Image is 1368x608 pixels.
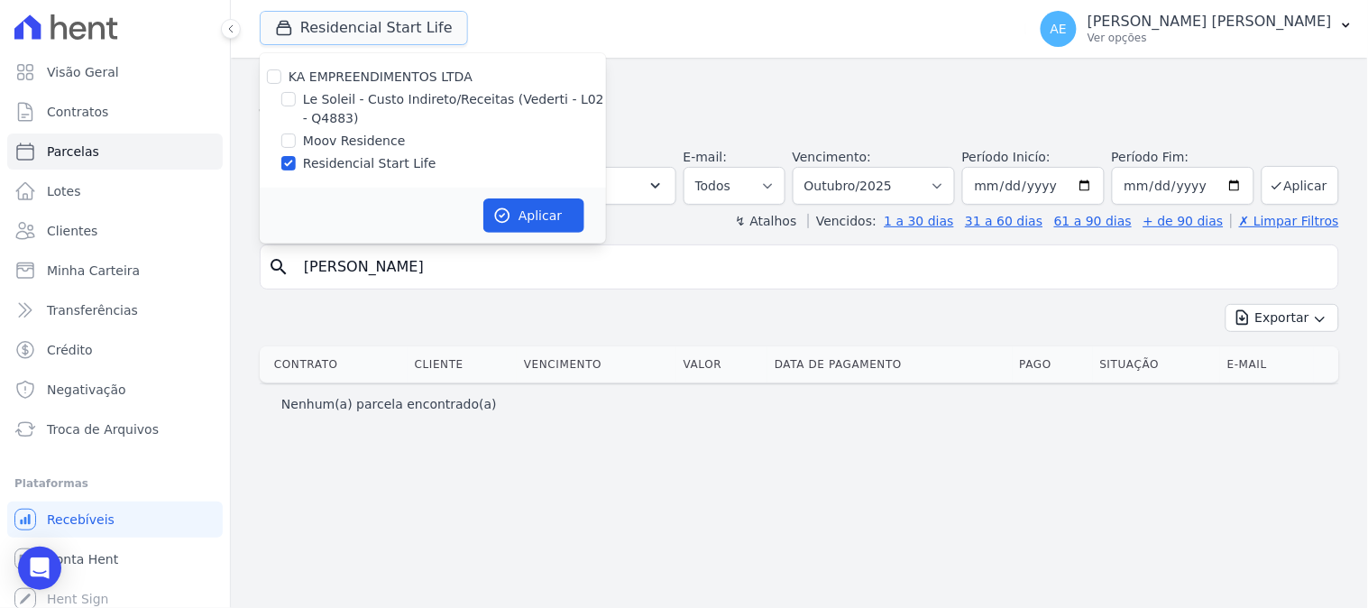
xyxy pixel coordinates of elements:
a: Minha Carteira [7,253,223,289]
span: Minha Carteira [47,262,140,280]
a: Crédito [7,332,223,368]
label: E-mail: [684,150,728,164]
a: 61 a 90 dias [1054,214,1132,228]
label: Período Fim: [1112,148,1254,167]
span: Negativação [47,381,126,399]
th: E-mail [1220,346,1314,382]
th: Situação [1093,346,1220,382]
div: Open Intercom Messenger [18,547,61,590]
span: Parcelas [47,143,99,161]
span: Crédito [47,341,93,359]
i: search [268,256,289,278]
span: Visão Geral [47,63,119,81]
label: KA EMPREENDIMENTOS LTDA [289,69,473,84]
th: Data de Pagamento [767,346,1012,382]
a: Troca de Arquivos [7,411,223,447]
a: Negativação [7,372,223,408]
th: Valor [676,346,767,382]
a: ✗ Limpar Filtros [1231,214,1339,228]
label: Vencimento: [793,150,871,164]
th: Pago [1013,346,1093,382]
span: Conta Hent [47,550,118,568]
a: Lotes [7,173,223,209]
button: AE [PERSON_NAME] [PERSON_NAME] Ver opções [1026,4,1368,54]
label: Período Inicío: [962,150,1051,164]
p: Nenhum(a) parcela encontrado(a) [281,395,497,413]
a: + de 90 dias [1143,214,1224,228]
span: Troca de Arquivos [47,420,159,438]
button: Aplicar [483,198,584,233]
button: Aplicar [1262,166,1339,205]
a: Parcelas [7,134,223,170]
div: Plataformas [14,473,216,494]
button: Exportar [1226,304,1339,332]
p: [PERSON_NAME] [PERSON_NAME] [1088,13,1332,31]
label: ↯ Atalhos [735,214,796,228]
button: Residencial Start Life [260,11,468,45]
a: Clientes [7,213,223,249]
input: Buscar por nome do lote ou do cliente [293,249,1331,285]
th: Vencimento [517,346,676,382]
a: Transferências [7,292,223,328]
label: Residencial Start Life [303,154,436,173]
h2: Parcelas [260,72,1339,105]
a: Conta Hent [7,541,223,577]
label: Le Soleil - Custo Indireto/Receitas (Vederti - L02 - Q4883) [303,90,606,128]
span: Lotes [47,182,81,200]
a: 1 a 30 dias [885,214,954,228]
span: Clientes [47,222,97,240]
a: Recebíveis [7,502,223,538]
p: Ver opções [1088,31,1332,45]
a: 31 a 60 dias [965,214,1042,228]
span: Contratos [47,103,108,121]
span: Recebíveis [47,511,115,529]
a: Contratos [7,94,223,130]
label: Moov Residence [303,132,406,151]
th: Cliente [408,346,517,382]
th: Contrato [260,346,408,382]
label: Vencidos: [808,214,877,228]
span: AE [1051,23,1067,35]
a: Visão Geral [7,54,223,90]
span: Transferências [47,301,138,319]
